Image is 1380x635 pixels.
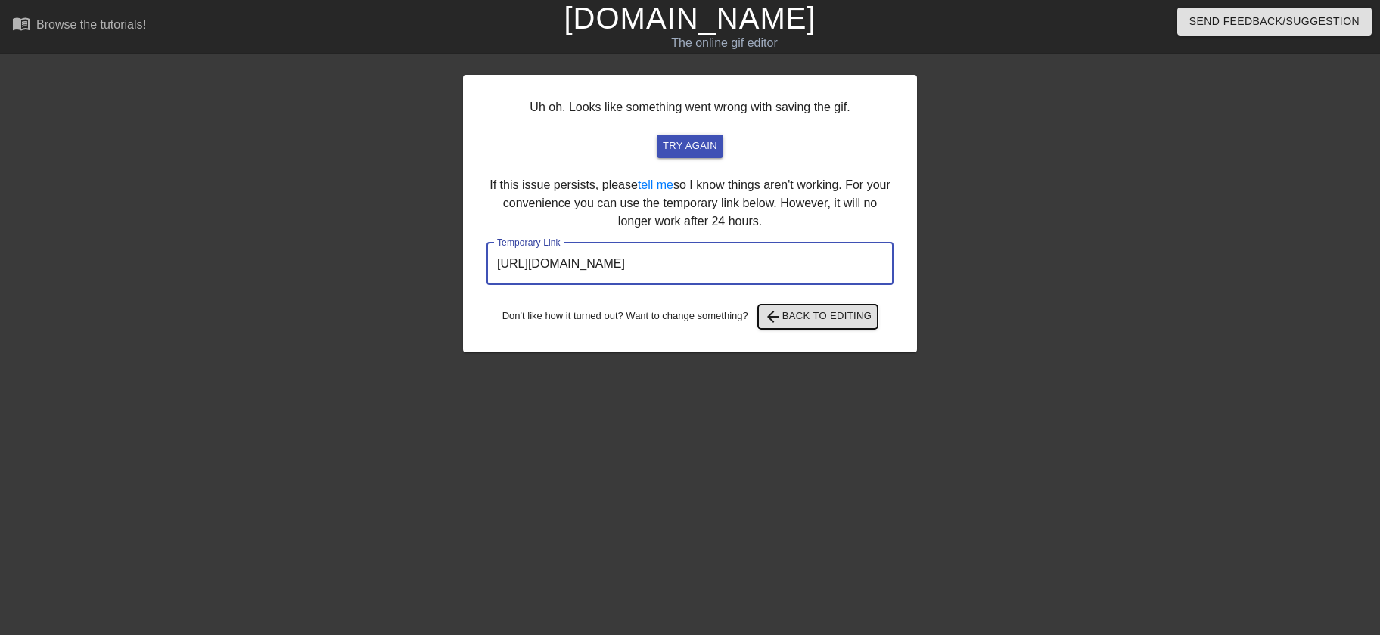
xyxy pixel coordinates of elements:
div: Browse the tutorials! [36,18,146,31]
button: try again [657,135,723,158]
a: Browse the tutorials! [12,14,146,38]
a: tell me [638,178,673,191]
button: Send Feedback/Suggestion [1177,8,1372,36]
div: Uh oh. Looks like something went wrong with saving the gif. If this issue persists, please so I k... [463,75,917,352]
span: Send Feedback/Suggestion [1189,12,1360,31]
button: Back to Editing [758,305,878,329]
span: Back to Editing [764,308,872,326]
div: Don't like how it turned out? Want to change something? [486,305,894,329]
span: menu_book [12,14,30,33]
span: try again [663,138,717,155]
a: [DOMAIN_NAME] [564,2,816,35]
input: bare [486,243,894,285]
span: arrow_back [764,308,782,326]
div: The online gif editor [468,34,981,52]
